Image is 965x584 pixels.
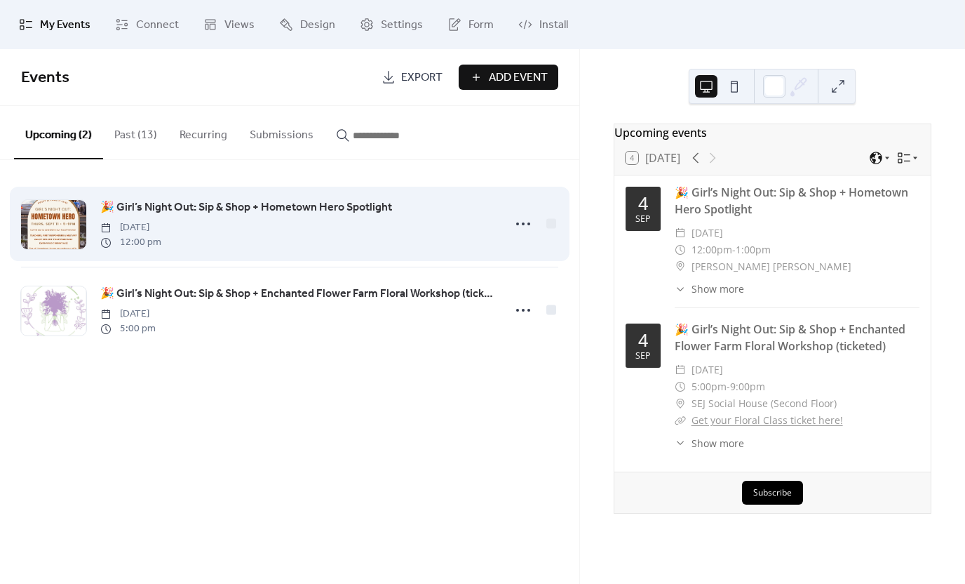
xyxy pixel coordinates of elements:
div: ​ [675,361,686,378]
button: ​Show more [675,436,744,451]
span: Events [21,62,69,93]
span: SEJ Social House (Second Floor) [691,395,837,412]
a: Views [193,6,265,44]
span: Install [539,17,568,34]
button: Recurring [168,106,238,158]
a: Design [269,6,346,44]
span: [PERSON_NAME] [PERSON_NAME] [691,258,851,275]
span: 5:00 pm [100,321,156,336]
span: Show more [691,281,744,296]
button: Add Event [459,65,558,90]
div: Sep [635,352,651,361]
span: Show more [691,436,744,451]
div: 4 [638,331,648,349]
span: 🎉 Girl’s Night Out: Sip & Shop + Hometown Hero Spotlight [100,199,392,216]
button: ​Show more [675,281,744,296]
a: 🎉 Girl’s Night Out: Sip & Shop + Hometown Hero Spotlight [100,199,392,217]
a: Form [437,6,504,44]
div: ​ [675,378,686,395]
span: Connect [136,17,179,34]
div: ​ [675,436,686,451]
span: Views [224,17,255,34]
div: ​ [675,225,686,241]
div: ​ [675,281,686,296]
span: My Events [40,17,90,34]
div: 🎉 Girl’s Night Out: Sip & Shop + Hometown Hero Spotlight [675,184,919,218]
a: Export [371,65,453,90]
span: Design [300,17,335,34]
span: 12:00pm [691,241,732,258]
a: Connect [104,6,189,44]
button: Upcoming (2) [14,106,103,159]
div: Upcoming events [614,124,931,141]
a: 🎉 Girl’s Night Out: Sip & Shop + Enchanted Flower Farm Floral Workshop (ticketed) [100,285,494,303]
a: My Events [8,6,101,44]
span: - [727,378,730,395]
span: Export [401,69,443,86]
div: ​ [675,395,686,412]
a: Settings [349,6,433,44]
span: 9:00pm [730,378,765,395]
span: - [732,241,736,258]
a: 🎉 Girl’s Night Out: Sip & Shop + Enchanted Flower Farm Floral Workshop (ticketed) [675,321,905,354]
span: 🎉 Girl’s Night Out: Sip & Shop + Enchanted Flower Farm Floral Workshop (ticketed) [100,286,494,303]
span: [DATE] [100,307,156,321]
span: 12:00 pm [100,235,161,250]
span: 1:00pm [736,241,771,258]
span: Form [468,17,494,34]
div: ​ [675,258,686,275]
a: Get your Floral Class ticket here! [691,413,843,427]
span: [DATE] [691,361,723,378]
div: Sep [635,215,651,224]
span: 5:00pm [691,378,727,395]
span: Add Event [489,69,548,86]
button: Submissions [238,106,325,158]
div: ​ [675,412,686,429]
button: Past (13) [103,106,168,158]
span: [DATE] [691,225,723,241]
div: ​ [675,241,686,258]
a: Install [508,6,579,44]
button: Subscribe [742,481,803,505]
div: 4 [638,194,648,212]
span: [DATE] [100,220,161,235]
span: Settings [381,17,423,34]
